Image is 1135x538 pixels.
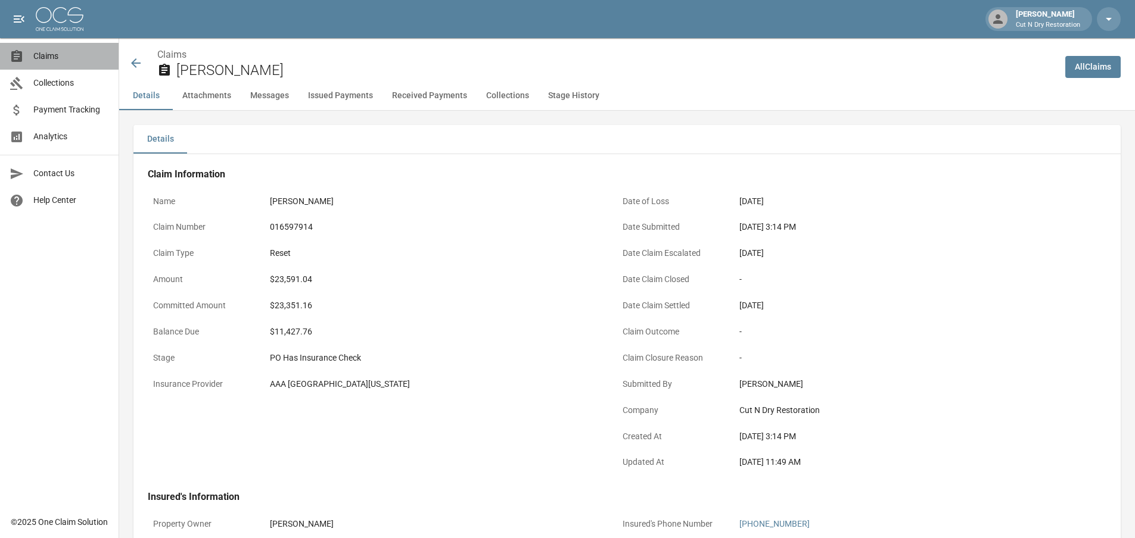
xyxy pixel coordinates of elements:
p: Date Submitted [617,215,724,239]
span: Claims [33,50,109,62]
p: Date Claim Closed [617,268,724,291]
h4: Insured's Information [148,491,1072,503]
p: Amount [148,268,255,291]
div: details tabs [133,125,1121,154]
p: Company [617,399,724,422]
button: Details [119,82,173,110]
p: Claim Number [148,215,255,239]
nav: breadcrumb [157,48,1056,62]
div: anchor tabs [119,82,1135,110]
span: Help Center [33,194,109,207]
div: Cut N Dry Restoration [739,404,1067,417]
button: Messages [241,82,298,110]
p: Date Claim Escalated [617,242,724,265]
p: Submitted By [617,373,724,396]
p: Date of Loss [617,190,724,213]
div: [DATE] [739,247,1067,259]
a: Claims [157,49,186,60]
button: open drawer [7,7,31,31]
p: Insurance Provider [148,373,255,396]
div: - [739,352,1067,364]
p: Claim Closure Reason [617,346,724,370]
button: Attachments [173,82,241,110]
span: Contact Us [33,167,109,180]
p: Claim Outcome [617,320,724,343]
span: Payment Tracking [33,104,109,116]
p: Created At [617,425,724,448]
div: [PERSON_NAME] [1011,8,1085,30]
div: PO Has Insurance Check [270,352,598,364]
div: $11,427.76 [270,326,598,338]
button: Details [133,125,187,154]
div: - [739,326,1067,338]
a: [PHONE_NUMBER] [739,519,810,528]
p: Insured's Phone Number [617,512,724,536]
h2: [PERSON_NAME] [176,62,1056,79]
img: ocs-logo-white-transparent.png [36,7,83,31]
div: 016597914 [270,221,598,233]
div: [DATE] 11:49 AM [739,456,1067,468]
p: Updated At [617,451,724,474]
div: [DATE] [739,195,1067,208]
div: [PERSON_NAME] [739,378,1067,390]
button: Stage History [539,82,609,110]
div: [PERSON_NAME] [270,195,598,208]
div: © 2025 One Claim Solution [11,516,108,528]
div: AAA [GEOGRAPHIC_DATA][US_STATE] [270,378,598,390]
div: $23,351.16 [270,299,598,312]
span: Collections [33,77,109,89]
button: Issued Payments [298,82,383,110]
div: [DATE] 3:14 PM [739,430,1067,443]
div: $23,591.04 [270,273,598,286]
p: Name [148,190,255,213]
a: AllClaims [1065,56,1121,78]
p: Date Claim Settled [617,294,724,317]
p: Committed Amount [148,294,255,317]
p: Stage [148,346,255,370]
p: Balance Due [148,320,255,343]
button: Collections [477,82,539,110]
p: Claim Type [148,242,255,265]
div: - [739,273,1067,286]
p: Property Owner [148,512,255,536]
span: Analytics [33,130,109,143]
div: [DATE] [739,299,1067,312]
p: Cut N Dry Restoration [1016,20,1080,30]
h4: Claim Information [148,168,1072,180]
button: Received Payments [383,82,477,110]
div: [DATE] 3:14 PM [739,221,1067,233]
div: [PERSON_NAME] [270,518,598,530]
div: Reset [270,247,598,259]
